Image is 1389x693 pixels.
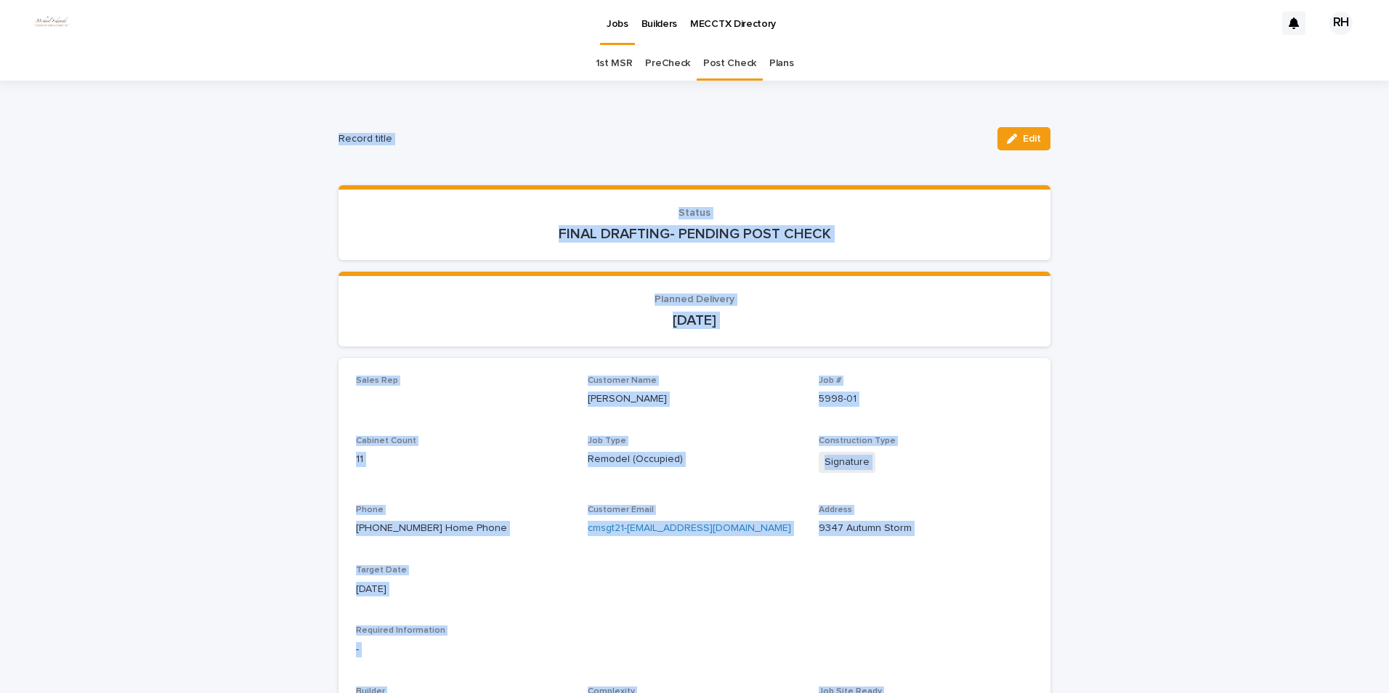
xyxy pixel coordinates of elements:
p: [PERSON_NAME] [588,392,802,407]
span: Status [679,208,710,218]
span: Edit [1023,134,1041,144]
span: Sales Rep [356,376,398,385]
p: [DATE] [356,312,1033,329]
a: cmsgt21-[EMAIL_ADDRESS][DOMAIN_NAME] [588,523,791,533]
p: [DATE] [356,582,570,597]
div: RH [1329,12,1353,35]
span: Target Date [356,566,407,575]
span: Planned Delivery [655,294,734,304]
span: Required Information [356,626,445,635]
span: Cabinet Count [356,437,416,445]
span: Address [819,506,852,514]
a: PreCheck [645,46,690,81]
span: Construction Type [819,437,896,445]
a: 1st MSR [596,46,633,81]
span: Job # [819,376,841,385]
p: FINAL DRAFTING- PENDING POST CHECK [356,225,1033,243]
span: Phone [356,506,384,514]
span: Customer Name [588,376,657,385]
span: Customer Email [588,506,654,514]
p: Remodel (Occupied) [588,452,802,467]
h2: Record title [339,133,986,145]
p: 5998-01 [819,392,1033,407]
span: Job Type [588,437,626,445]
p: 11 [356,452,570,467]
p: - [356,642,1033,657]
p: 9347 Autumn Storm [819,521,1033,536]
a: Post Check [703,46,756,81]
img: dhEtdSsQReaQtgKTuLrt [29,9,74,38]
a: [PHONE_NUMBER] Home Phone [356,523,507,533]
a: Plans [769,46,793,81]
button: Edit [997,127,1050,150]
span: Signature [819,452,875,473]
